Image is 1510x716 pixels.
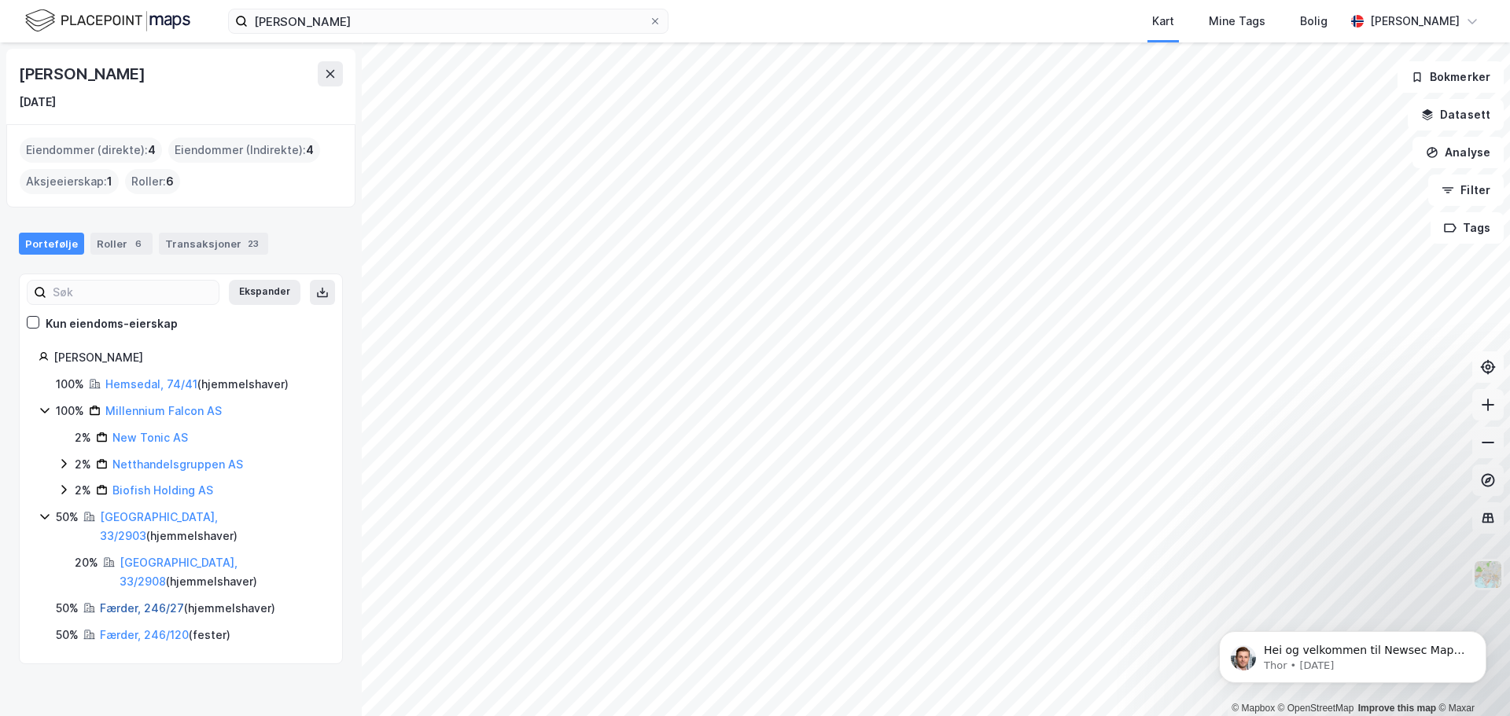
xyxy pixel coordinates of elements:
[1300,12,1328,31] div: Bolig
[46,281,219,304] input: Søk
[1398,61,1504,93] button: Bokmerker
[1408,99,1504,130] button: Datasett
[120,553,323,591] div: ( hjemmelshaver )
[100,628,189,641] a: Færder, 246/120
[1232,703,1275,714] a: Mapbox
[75,553,98,572] div: 20%
[107,172,112,191] span: 1
[25,7,190,35] img: logo.f888ab2527a4732fd821a326f86c7f29.svg
[100,508,323,545] div: ( hjemmelshaver )
[19,233,84,255] div: Portefølje
[159,233,268,255] div: Transaksjoner
[306,141,314,160] span: 4
[19,61,148,86] div: [PERSON_NAME]
[56,626,79,644] div: 50%
[120,556,238,588] a: [GEOGRAPHIC_DATA], 33/2908
[1358,703,1436,714] a: Improve this map
[100,510,218,542] a: [GEOGRAPHIC_DATA], 33/2903
[229,280,300,305] button: Ekspander
[20,138,162,163] div: Eiendommer (direkte) :
[75,455,91,474] div: 2%
[1195,598,1510,708] iframe: Intercom notifications message
[75,428,91,447] div: 2%
[100,626,230,644] div: ( fester )
[131,236,146,252] div: 6
[56,402,84,420] div: 100%
[1473,560,1503,589] img: Z
[75,481,91,500] div: 2%
[1412,137,1504,168] button: Analyse
[105,375,289,394] div: ( hjemmelshaver )
[168,138,320,163] div: Eiendommer (Indirekte) :
[248,9,649,33] input: Søk på adresse, matrikkel, gårdeiere, leietakere eller personer
[100,601,184,615] a: Færder, 246/27
[105,404,222,417] a: Millennium Falcon AS
[56,375,84,394] div: 100%
[100,599,275,618] div: ( hjemmelshaver )
[53,348,323,367] div: [PERSON_NAME]
[112,457,243,471] a: Netthandelsgruppen AS
[105,377,197,391] a: Hemsedal, 74/41
[1428,174,1504,206] button: Filter
[90,233,153,255] div: Roller
[1431,212,1504,244] button: Tags
[1370,12,1460,31] div: [PERSON_NAME]
[245,236,262,252] div: 23
[56,599,79,618] div: 50%
[46,314,178,333] div: Kun eiendoms-eierskap
[125,169,180,194] div: Roller :
[19,93,56,112] div: [DATE]
[1152,12,1174,31] div: Kart
[1209,12,1265,31] div: Mine Tags
[112,431,188,444] a: New Tonic AS
[148,141,156,160] span: 4
[20,169,119,194] div: Aksjeeierskap :
[112,483,213,497] a: Biofish Holding AS
[56,508,79,527] div: 50%
[166,172,174,191] span: 6
[1278,703,1354,714] a: OpenStreetMap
